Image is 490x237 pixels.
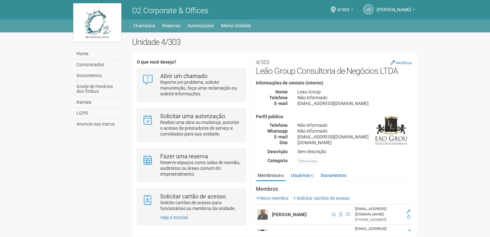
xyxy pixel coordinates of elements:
p: Realize uma obra ou mudança, autorize o acesso de prestadores de serviço e convidados para sua un... [160,119,241,137]
p: Reserve espaços como salas de reunião, auditórios ou áreas comum do empreendimento. [160,160,241,177]
span: 4/303 [337,1,349,12]
a: Grade de Horários dos Ônibus [75,81,122,97]
a: Documentos [319,171,348,180]
a: Ramais [75,97,122,108]
h4: O que você deseja? [137,60,246,65]
a: Home [75,48,122,59]
strong: Solicitar uma autorização [160,113,225,119]
a: Minha Unidade [221,21,251,30]
strong: Abrir um chamado [160,73,207,79]
strong: Fazer uma reserva [160,153,208,160]
div: Leao Group [293,89,417,95]
a: Fazer uma reserva Reserve espaços como salas de reunião, auditórios ou áreas comum do empreendime... [142,154,241,177]
a: Solicitar cartões de acesso [293,196,350,201]
img: logo.jpg [73,3,121,42]
strong: Categoria [267,158,288,163]
a: LGPD [75,108,122,119]
h2: Unidade 4/303 [132,37,417,47]
a: Excluir membro [407,215,410,219]
p: Solicite cartões de acesso para funcionários ou membros da unidade. [160,200,241,211]
div: [EMAIL_ADDRESS][DOMAIN_NAME] [355,206,402,217]
h4: Perfil público [256,114,412,119]
div: [DOMAIN_NAME] [293,140,417,145]
div: [PHONE_NUMBER] [355,217,402,223]
div: Advocacia [297,158,319,164]
strong: E-mail [274,134,288,139]
a: Comunicados [75,59,122,70]
span: Leonardo Silva Leao [377,1,411,12]
strong: Nome [276,89,288,94]
h2: Leão Group Consultoria de Negócios LTDA [256,57,412,76]
a: Editar membro [407,229,410,234]
a: Documentos [75,70,122,81]
small: 4/303 [256,59,269,66]
a: Anuncie sua marca [75,119,122,129]
span: O2 Corporate & Offices [132,6,208,15]
div: [EMAIL_ADDRESS][DOMAIN_NAME] [293,101,417,106]
a: Abrir um chamado Reporte um problema, solicite manutenção, faça uma reclamação ou solicite inform... [142,73,241,97]
a: Editar membro [407,209,410,214]
img: business.png [375,114,407,146]
div: Não informado [293,122,417,128]
small: (84) [277,173,284,178]
strong: Site [279,140,288,145]
a: Novo membro [256,196,288,201]
small: Modificar [396,61,412,65]
div: Não informado [293,128,417,134]
img: user.png [258,209,268,220]
a: 4/303 [337,8,354,13]
a: Modificar [390,60,412,65]
a: Usuários(1) [289,171,315,180]
small: (1) [309,173,314,178]
a: [PERSON_NAME] [377,8,415,13]
div: Não informado [293,95,417,101]
strong: Telefone [269,95,288,100]
a: Membros(84) [256,171,285,181]
a: Solicitar cartão de acesso Solicite cartões de acesso para funcionários ou membros da unidade. [142,194,241,211]
strong: Membros [256,186,412,192]
strong: Solicitar cartão de acesso [160,193,226,200]
a: LS [363,4,373,14]
strong: E-mail [274,101,288,106]
a: Solicitar uma autorização Realize uma obra ou mudança, autorize o acesso de prestadores de serviç... [142,113,241,137]
a: Chamados [133,21,155,30]
strong: Telefone [269,123,288,128]
h4: Informações de contato (interno) [256,81,412,85]
div: Sem descrição [293,149,417,154]
strong: Descrição [267,149,288,154]
strong: Whatsapp [267,128,288,134]
p: Reporte um problema, solicite manutenção, faça uma reclamação ou solicite informações. [160,79,241,97]
div: [EMAIL_ADDRESS][DOMAIN_NAME] [355,226,402,237]
a: Autorizações [188,21,214,30]
a: Reservas [162,21,180,30]
div: [EMAIL_ADDRESS][DOMAIN_NAME] [293,134,417,140]
strong: [PERSON_NAME] [272,212,307,217]
a: Veja o tutorial [160,215,188,220]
